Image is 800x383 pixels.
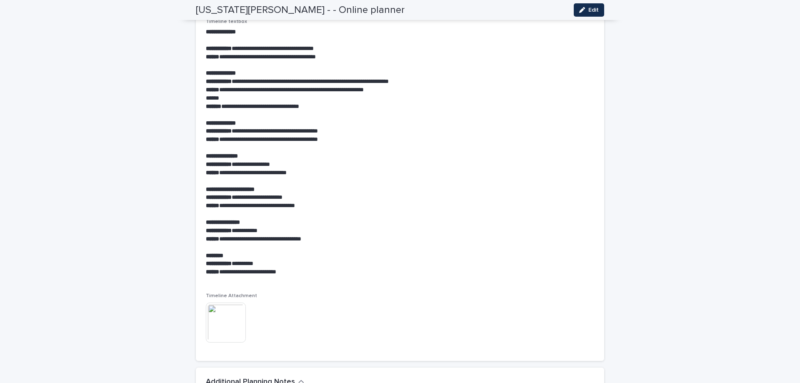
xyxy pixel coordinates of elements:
span: Timeline Attachment [206,293,257,298]
span: Timeline textbox [206,19,247,24]
span: Edit [588,7,599,13]
h2: [US_STATE][PERSON_NAME] - - Online planner [196,4,405,16]
button: Edit [574,3,604,17]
